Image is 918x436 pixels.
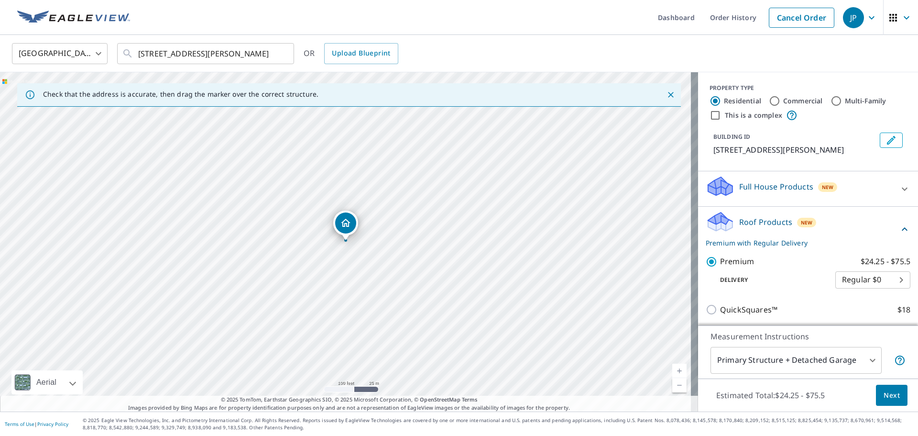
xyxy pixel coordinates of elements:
[5,421,68,427] p: |
[876,385,907,406] button: Next
[724,96,761,106] label: Residential
[665,89,677,101] button: Close
[672,378,687,392] a: Current Level 18, Zoom Out
[713,133,750,141] p: BUILDING ID
[720,256,754,268] p: Premium
[884,390,900,402] span: Next
[725,111,782,120] label: This is a complex
[420,396,460,403] a: OpenStreetMap
[822,183,834,191] span: New
[706,276,835,284] p: Delivery
[845,96,886,106] label: Multi-Family
[713,144,876,156] p: [STREET_ADDRESS][PERSON_NAME]
[769,8,834,28] a: Cancel Order
[221,396,478,404] span: © 2025 TomTom, Earthstar Geographics SIO, © 2025 Microsoft Corporation, ©
[304,43,398,64] div: OR
[739,216,792,228] p: Roof Products
[861,256,910,268] p: $24.25 - $75.5
[710,84,907,92] div: PROPERTY TYPE
[706,211,910,248] div: Roof ProductsNewPremium with Regular Delivery
[138,40,274,67] input: Search by address or latitude-longitude
[11,370,83,394] div: Aerial
[710,347,882,374] div: Primary Structure + Detached Garage
[720,304,777,316] p: QuickSquares™
[801,219,813,226] span: New
[706,175,910,202] div: Full House ProductsNew
[672,364,687,378] a: Current Level 18, Zoom In
[709,385,833,406] p: Estimated Total: $24.25 - $75.5
[5,421,34,427] a: Terms of Use
[83,417,913,431] p: © 2025 Eagle View Technologies, Inc. and Pictometry International Corp. All Rights Reserved. Repo...
[835,267,910,293] div: Regular $0
[324,43,398,64] a: Upload Blueprint
[462,396,478,403] a: Terms
[894,355,906,366] span: Your report will include the primary structure and a detached garage if one exists.
[710,331,906,342] p: Measurement Instructions
[897,304,910,316] p: $18
[880,133,903,148] button: Edit building 1
[37,421,68,427] a: Privacy Policy
[332,47,390,59] span: Upload Blueprint
[706,238,899,248] p: Premium with Regular Delivery
[739,181,813,192] p: Full House Products
[333,211,358,240] div: Dropped pin, building 1, Residential property, 170 Sequoyah Dr Cornelia, GA 30531
[33,370,59,394] div: Aerial
[17,11,130,25] img: EV Logo
[43,90,318,99] p: Check that the address is accurate, then drag the marker over the correct structure.
[843,7,864,28] div: JP
[12,40,108,67] div: [GEOGRAPHIC_DATA]
[783,96,823,106] label: Commercial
